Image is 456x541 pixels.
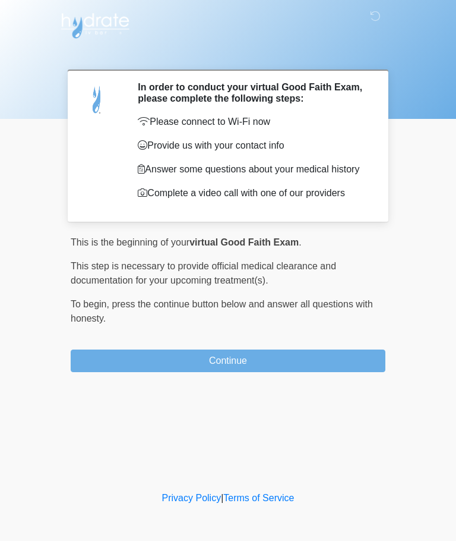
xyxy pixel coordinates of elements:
[162,493,221,503] a: Privacy Policy
[71,350,385,372] button: Continue
[71,237,189,247] span: This is the beginning of your
[71,261,336,285] span: This step is necessary to provide official medical clearance and documentation for your upcoming ...
[138,81,368,104] h2: In order to conduct your virtual Good Faith Exam, please complete the following steps:
[138,115,368,129] p: Please connect to Wi-Fi now
[138,162,368,177] p: Answer some questions about your medical history
[221,493,223,503] a: |
[71,299,112,309] span: To begin,
[62,43,394,65] h1: ‎ ‎ ‎ ‎
[71,299,373,323] span: press the continue button below and answer all questions with honesty.
[138,139,368,153] p: Provide us with your contact info
[189,237,299,247] strong: virtual Good Faith Exam
[59,9,131,39] img: Hydrate IV Bar - Arcadia Logo
[80,81,115,117] img: Agent Avatar
[138,186,368,200] p: Complete a video call with one of our providers
[223,493,294,503] a: Terms of Service
[299,237,301,247] span: .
